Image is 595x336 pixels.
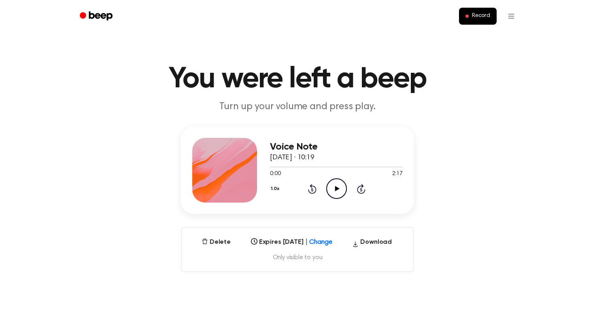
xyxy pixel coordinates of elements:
[392,170,403,178] span: 2:17
[90,65,505,94] h1: You were left a beep
[198,237,234,247] button: Delete
[270,154,314,161] span: [DATE] · 10:19
[74,8,120,24] a: Beep
[270,170,280,178] span: 0:00
[459,8,497,25] button: Record
[472,13,490,20] span: Record
[191,254,404,262] span: Only visible to you
[142,100,453,114] p: Turn up your volume and press play.
[349,237,395,250] button: Download
[270,182,282,196] button: 1.0x
[501,6,521,26] button: Open menu
[270,142,403,152] h3: Voice Note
